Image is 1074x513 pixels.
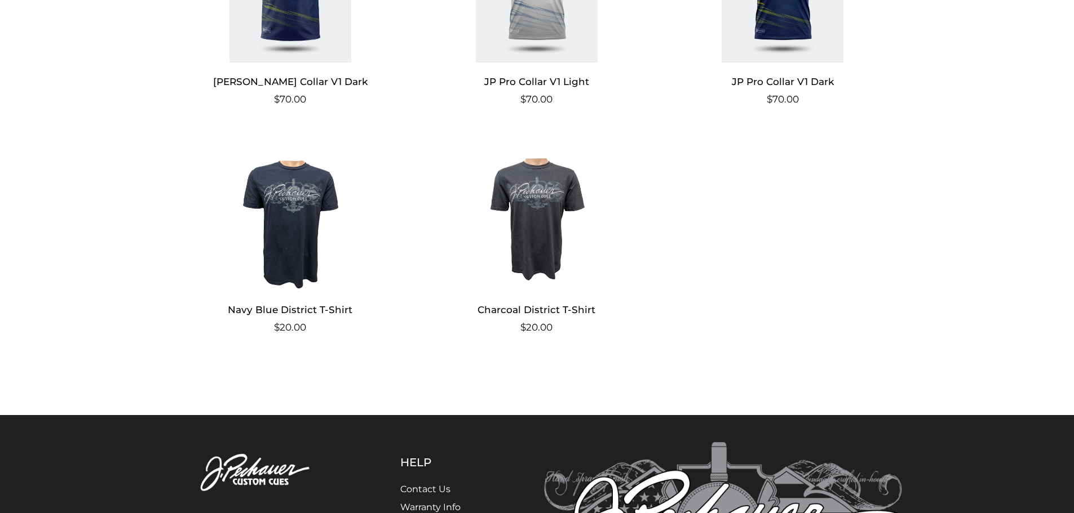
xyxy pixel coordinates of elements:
bdi: 70.00 [520,93,553,105]
h2: Charcoal District T-Shirt [427,300,646,320]
a: Charcoal District T-Shirt $20.00 [427,139,646,335]
bdi: 70.00 [767,93,799,105]
span: $ [520,93,526,105]
h2: JP Pro Collar V1 Light [427,72,646,92]
span: $ [520,322,526,333]
h2: JP Pro Collar V1 Dark [673,72,892,92]
a: Navy Blue District T-Shirt $20.00 [181,139,400,335]
bdi: 70.00 [274,93,306,105]
a: Warranty Info [400,502,461,512]
img: Charcoal District T-Shirt [427,139,646,291]
h2: Navy Blue District T-Shirt [181,300,400,320]
bdi: 20.00 [274,322,306,333]
a: Contact Us [400,484,450,494]
span: $ [767,93,772,105]
h5: Help [400,456,488,469]
span: $ [274,93,280,105]
bdi: 20.00 [520,322,553,333]
span: $ [274,322,280,333]
img: Navy Blue District T-Shirt [181,139,400,291]
h2: [PERSON_NAME] Collar V1 Dark [181,72,400,92]
img: Pechauer Custom Cues [172,442,344,505]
